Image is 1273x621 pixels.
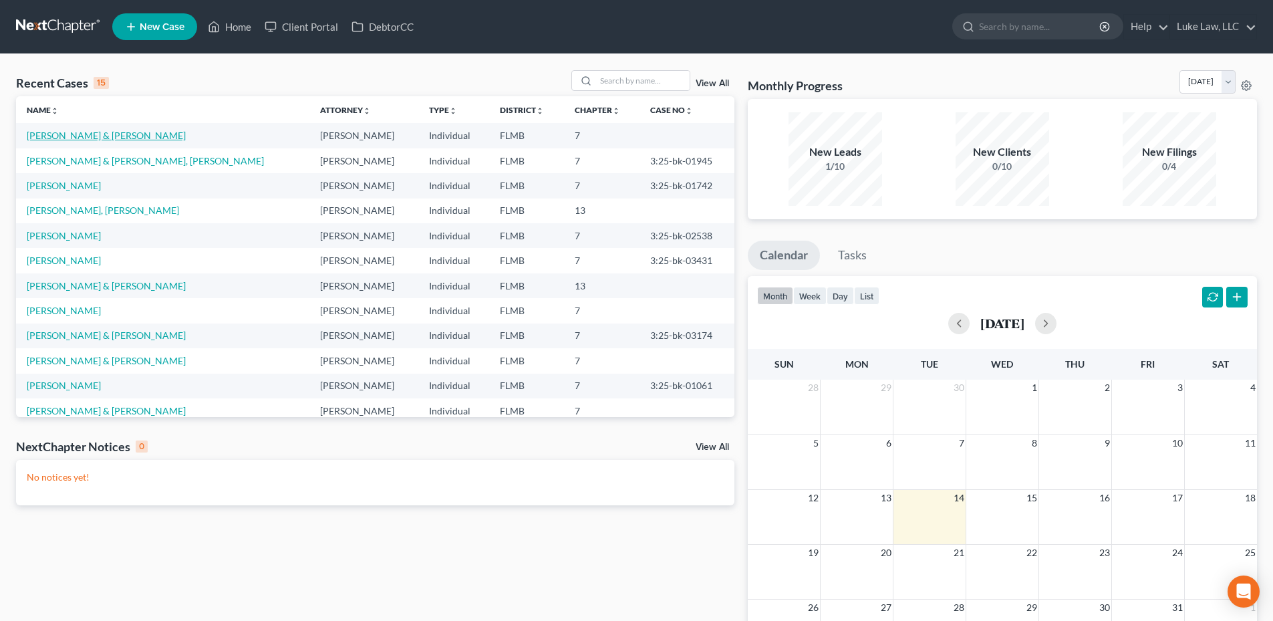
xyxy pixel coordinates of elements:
input: Search by name... [979,14,1101,39]
span: 7 [958,435,966,451]
td: FLMB [489,398,563,423]
td: 3:25-bk-01061 [640,374,734,398]
td: 3:25-bk-01945 [640,148,734,173]
span: 24 [1171,545,1184,561]
td: Individual [418,348,490,373]
a: Districtunfold_more [500,105,544,115]
span: Sun [774,358,794,370]
span: 2 [1103,380,1111,396]
td: FLMB [489,324,563,348]
h3: Monthly Progress [748,78,843,94]
div: New Leads [789,144,882,160]
td: FLMB [489,374,563,398]
span: 1 [1030,380,1038,396]
a: [PERSON_NAME] & [PERSON_NAME] [27,130,186,141]
td: Individual [418,324,490,348]
a: View All [696,443,729,452]
a: [PERSON_NAME] & [PERSON_NAME] [27,330,186,341]
button: list [854,287,879,305]
a: View All [696,79,729,88]
i: unfold_more [51,107,59,115]
td: FLMB [489,348,563,373]
td: FLMB [489,273,563,298]
td: [PERSON_NAME] [309,398,418,423]
span: 9 [1103,435,1111,451]
td: FLMB [489,123,563,148]
span: 29 [879,380,893,396]
div: Recent Cases [16,75,109,91]
span: 27 [879,600,893,616]
td: [PERSON_NAME] [309,223,418,248]
span: Wed [991,358,1013,370]
div: NextChapter Notices [16,439,148,455]
input: Search by name... [596,71,690,90]
i: unfold_more [363,107,371,115]
td: FLMB [489,173,563,198]
div: 0/4 [1123,160,1216,173]
a: Luke Law, LLC [1170,15,1256,39]
span: 20 [879,545,893,561]
td: Individual [418,248,490,273]
a: [PERSON_NAME] [27,305,101,316]
td: 3:25-bk-02538 [640,223,734,248]
td: Individual [418,223,490,248]
td: 7 [564,223,640,248]
a: Home [201,15,258,39]
td: Individual [418,148,490,173]
td: 7 [564,348,640,373]
span: 28 [807,380,820,396]
span: 14 [952,490,966,506]
span: 18 [1244,490,1257,506]
td: [PERSON_NAME] [309,173,418,198]
a: Attorneyunfold_more [320,105,371,115]
a: Typeunfold_more [429,105,457,115]
span: Tue [921,358,938,370]
td: [PERSON_NAME] [309,248,418,273]
a: Calendar [748,241,820,270]
div: New Clients [956,144,1049,160]
td: Individual [418,173,490,198]
a: [PERSON_NAME] & [PERSON_NAME] [27,280,186,291]
a: [PERSON_NAME] [27,230,101,241]
td: 7 [564,374,640,398]
td: Individual [418,374,490,398]
span: Thu [1065,358,1085,370]
td: 3:25-bk-03431 [640,248,734,273]
span: 21 [952,545,966,561]
span: 30 [1098,600,1111,616]
a: Client Portal [258,15,345,39]
td: [PERSON_NAME] [309,298,418,323]
td: [PERSON_NAME] [309,123,418,148]
td: 7 [564,324,640,348]
td: [PERSON_NAME] [309,324,418,348]
a: DebtorCC [345,15,420,39]
td: FLMB [489,248,563,273]
a: [PERSON_NAME] & [PERSON_NAME] [27,355,186,366]
td: 13 [564,199,640,223]
td: Individual [418,123,490,148]
td: [PERSON_NAME] [309,199,418,223]
td: FLMB [489,199,563,223]
span: 16 [1098,490,1111,506]
span: 11 [1244,435,1257,451]
a: [PERSON_NAME] [27,255,101,266]
i: unfold_more [536,107,544,115]
td: Individual [418,199,490,223]
td: [PERSON_NAME] [309,348,418,373]
td: Individual [418,398,490,423]
button: week [793,287,827,305]
span: 6 [885,435,893,451]
span: 3 [1176,380,1184,396]
td: 7 [564,123,640,148]
span: 28 [952,600,966,616]
td: Individual [418,273,490,298]
a: Nameunfold_more [27,105,59,115]
td: [PERSON_NAME] [309,374,418,398]
a: [PERSON_NAME], [PERSON_NAME] [27,205,179,216]
td: 3:25-bk-03174 [640,324,734,348]
span: 10 [1171,435,1184,451]
a: Case Nounfold_more [650,105,693,115]
td: 7 [564,248,640,273]
td: 7 [564,398,640,423]
span: 15 [1025,490,1038,506]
